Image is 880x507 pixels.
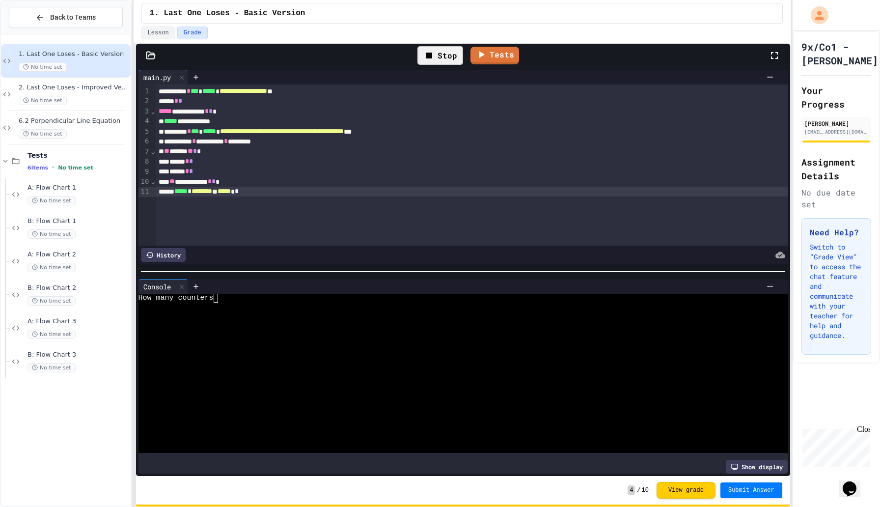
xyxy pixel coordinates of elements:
[27,263,76,272] span: No time set
[138,294,214,303] span: How many counters
[800,4,831,27] div: My Account
[637,486,640,494] span: /
[138,177,151,187] div: 10
[150,7,305,19] span: 1. Last One Loses - Basic Version
[642,486,649,494] span: 10
[141,27,175,39] button: Lesson
[801,84,871,111] h2: Your Progress
[138,137,151,146] div: 6
[9,7,123,28] button: Back to Teams
[19,96,67,105] span: No time set
[58,165,93,171] span: No time set
[138,157,151,167] div: 8
[804,119,868,128] div: [PERSON_NAME]
[27,351,129,359] span: B: Flow Chart 3
[27,196,76,205] span: No time set
[19,117,129,125] span: 6.2 Perpendicular Line Equation
[150,177,155,185] span: Fold line
[177,27,208,39] button: Grade
[138,279,188,294] div: Console
[19,50,129,58] span: 1. Last One Loses - Basic Version
[720,482,782,498] button: Submit Answer
[27,251,129,259] span: A: Flow Chart 2
[138,127,151,137] div: 5
[417,46,463,65] div: Stop
[728,486,774,494] span: Submit Answer
[657,482,715,499] button: View grade
[19,84,129,92] span: 2. Last One Loses - Improved Version
[801,40,878,67] h1: 9x/Co1 - [PERSON_NAME]
[138,147,151,157] div: 7
[19,129,67,139] span: No time set
[804,128,868,136] div: [EMAIL_ADDRESS][DOMAIN_NAME]
[726,460,788,474] div: Show display
[27,330,76,339] span: No time set
[138,116,151,126] div: 4
[798,425,870,467] iframe: chat widget
[27,184,129,192] span: A: Flow Chart 1
[801,187,871,210] div: No due date set
[839,468,870,497] iframe: chat widget
[138,72,176,83] div: main.py
[150,107,155,115] span: Fold line
[138,107,151,116] div: 3
[27,296,76,306] span: No time set
[141,248,186,262] div: History
[138,70,188,84] div: main.py
[150,147,155,155] span: Fold line
[27,165,48,171] span: 6 items
[801,155,871,183] h2: Assignment Details
[138,282,176,292] div: Console
[470,47,519,64] a: Tests
[138,86,151,96] div: 1
[27,229,76,239] span: No time set
[138,187,151,197] div: 11
[138,167,151,177] div: 9
[810,226,863,238] h3: Need Help?
[27,217,129,225] span: B: Flow Chart 1
[52,164,54,171] span: •
[4,4,68,62] div: Chat with us now!Close
[810,242,863,340] p: Switch to "Grade View" to access the chat feature and communicate with your teacher for help and ...
[27,317,129,326] span: A: Flow Chart 3
[27,363,76,372] span: No time set
[27,151,129,160] span: Tests
[50,12,96,23] span: Back to Teams
[138,96,151,106] div: 2
[27,284,129,292] span: B: Flow Chart 2
[628,485,635,495] span: 4
[19,62,67,72] span: No time set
